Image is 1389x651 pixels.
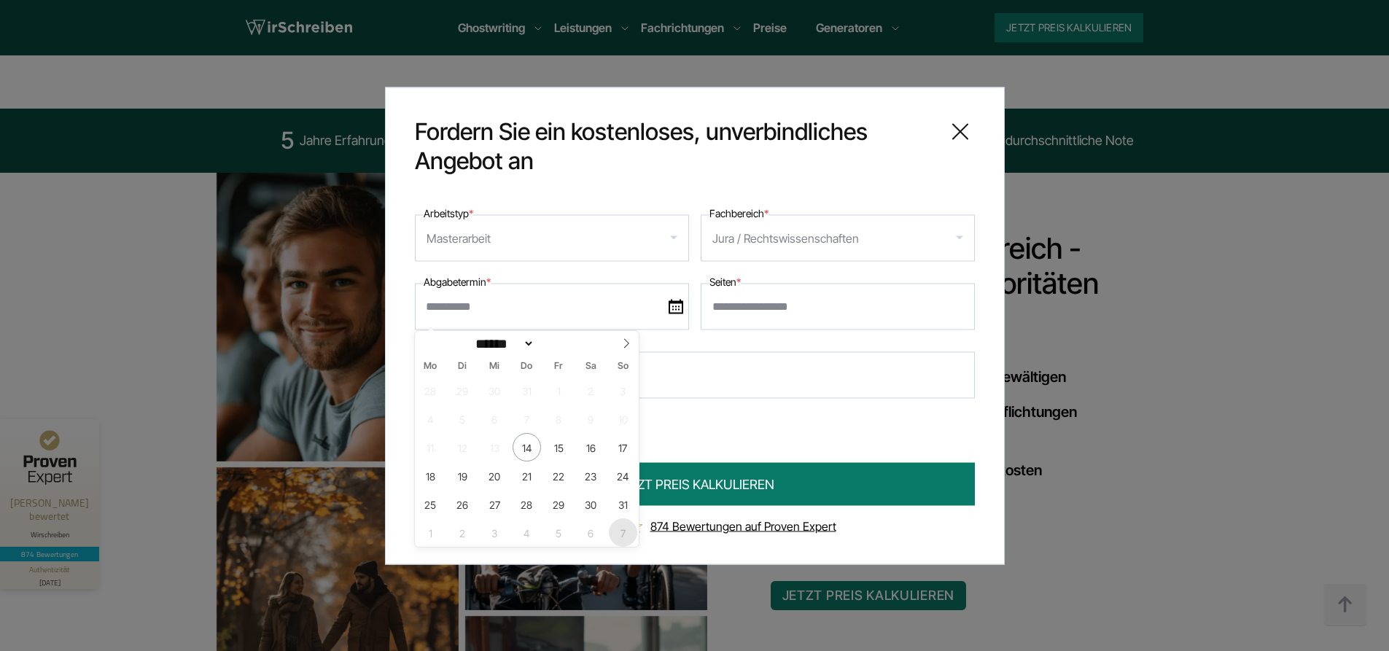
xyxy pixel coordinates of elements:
span: Do [510,362,542,371]
span: JETZT PREIS KALKULIEREN [615,474,774,494]
span: August 18, 2025 [416,461,445,490]
span: August 16, 2025 [577,433,605,461]
label: Arbeitstyp [424,204,473,222]
span: August 15, 2025 [545,433,573,461]
span: Mo [415,362,447,371]
span: August 30, 2025 [577,490,605,518]
span: August 27, 2025 [480,490,509,518]
div: Jura / Rechtswissenschaften [712,226,859,249]
span: August 25, 2025 [416,490,445,518]
span: Di [446,362,478,371]
span: August 12, 2025 [448,433,477,461]
span: August 8, 2025 [545,405,573,433]
span: August 19, 2025 [448,461,477,490]
span: September 1, 2025 [416,518,445,547]
span: August 2, 2025 [577,376,605,405]
span: September 4, 2025 [513,518,541,547]
span: So [607,362,639,371]
span: August 20, 2025 [480,461,509,490]
label: Abgabetermin [424,273,491,290]
span: September 6, 2025 [577,518,605,547]
div: Masterarbeit [427,226,491,249]
span: August 21, 2025 [513,461,541,490]
span: August 14, 2025 [513,433,541,461]
span: September 5, 2025 [545,518,573,547]
span: August 4, 2025 [416,405,445,433]
span: Mi [478,362,510,371]
span: Juli 28, 2025 [416,376,445,405]
span: August 9, 2025 [577,405,605,433]
span: Juli 31, 2025 [513,376,541,405]
label: Seiten [709,273,741,290]
input: Year [534,336,583,351]
span: August 23, 2025 [577,461,605,490]
a: 874 Bewertungen auf Proven Expert [650,518,836,533]
label: Fachbereich [709,204,769,222]
span: August 29, 2025 [545,490,573,518]
select: Month [471,336,535,351]
span: August 11, 2025 [416,433,445,461]
span: August 24, 2025 [609,461,637,490]
span: Sa [575,362,607,371]
img: date [669,299,683,313]
span: August 13, 2025 [480,433,509,461]
span: August 17, 2025 [609,433,637,461]
span: August 6, 2025 [480,405,509,433]
span: August 10, 2025 [609,405,637,433]
span: September 2, 2025 [448,518,477,547]
span: August 26, 2025 [448,490,477,518]
span: August 31, 2025 [609,490,637,518]
span: Fr [542,362,575,371]
span: August 5, 2025 [448,405,477,433]
span: Juli 29, 2025 [448,376,477,405]
span: September 7, 2025 [609,518,637,547]
input: date [415,283,689,330]
span: August 22, 2025 [545,461,573,490]
span: August 7, 2025 [513,405,541,433]
button: JETZT PREIS KALKULIEREN [415,462,975,505]
span: August 28, 2025 [513,490,541,518]
span: Fordern Sie ein kostenloses, unverbindliches Angebot an [415,117,934,175]
span: August 1, 2025 [545,376,573,405]
span: Juli 30, 2025 [480,376,509,405]
span: August 3, 2025 [609,376,637,405]
span: September 3, 2025 [480,518,509,547]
